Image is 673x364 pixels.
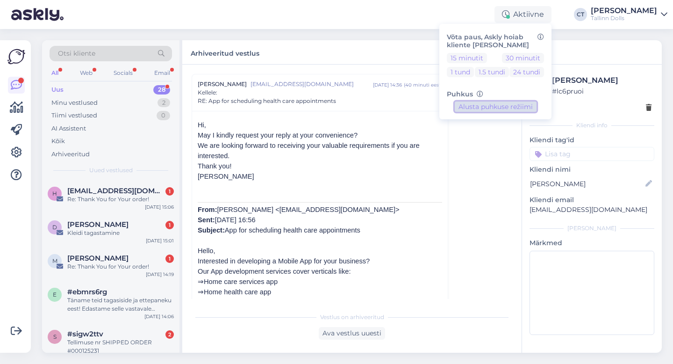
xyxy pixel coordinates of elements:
[67,220,129,229] span: Diana Silvet
[146,271,174,278] div: [DATE] 14:19
[67,288,107,296] span: #ebmrs6rg
[51,124,86,133] div: AI Assistent
[198,97,336,105] span: RE: App for scheduling health care appointments
[51,137,65,146] div: Kõik
[509,67,544,77] button: 24 tundi
[404,81,442,88] div: ( 40 minuti eest )
[145,204,174,211] div: [DATE] 15:06
[530,179,644,189] input: Lisa nimi
[494,6,551,23] div: Aktiivne
[67,296,174,313] div: Täname teid tagasiside ja ettepaneku eest! Edastame selle vastavale osakonnale kaalumiseks.
[251,80,373,88] span: [EMAIL_ADDRESS][DOMAIN_NAME]
[530,147,654,161] input: Lisa tag
[198,206,400,234] span: [PERSON_NAME] <[EMAIL_ADDRESS][DOMAIN_NAME]> [DATE] 16:56 App for scheduling health care appointm...
[198,298,204,306] span: ⇒
[198,121,206,129] span: Hi,
[198,268,351,275] span: Our App development services cover verticals like:
[198,288,204,296] span: ⇒
[447,33,544,49] h6: Võta paus, Askly hoiab kliente [PERSON_NAME]
[198,226,225,234] b: Subject:
[319,327,385,340] div: Ava vestlus uuesti
[447,90,544,98] h6: Puhkus
[52,224,57,231] span: D
[67,229,174,237] div: Kleidi tagastamine
[204,288,271,296] span: Home health care app
[165,221,174,229] div: 1
[552,86,652,96] div: # lc6pruoi
[591,15,657,22] div: Tallinn Dolls
[165,187,174,196] div: 1
[158,98,170,108] div: 2
[67,195,174,204] div: Re: Thank You for Your order!
[530,224,654,233] div: [PERSON_NAME]
[198,206,217,213] span: From:
[51,85,64,95] div: Uus
[67,262,174,271] div: Re: Thank You for Your order!
[447,67,474,77] button: 1 tund
[530,195,654,205] p: Kliendi email
[165,330,174,339] div: 2
[51,111,97,120] div: Tiimi vestlused
[591,7,657,15] div: [PERSON_NAME]
[530,135,654,145] p: Kliendi tag'id
[373,81,402,88] div: [DATE] 14:36
[67,330,103,338] span: #sigw2ttv
[7,48,25,66] img: Askly Logo
[530,238,654,248] p: Märkmed
[198,162,232,170] span: Thank you!
[198,142,420,160] span: We are looking forward to receiving your valuable requirements if you are interested.
[51,98,98,108] div: Minu vestlused
[198,131,358,139] span: May I kindly request your reply at your convenience?
[67,338,174,355] div: Tellimuse nr SHIPPED ORDER #000125231
[530,165,654,175] p: Kliendi nimi
[198,257,370,265] span: Interested in developing a Mobile App for your business?
[530,205,654,215] p: [EMAIL_ADDRESS][DOMAIN_NAME]
[89,166,133,175] span: Uued vestlused
[552,75,652,86] div: [PERSON_NAME]
[51,150,90,159] div: Arhiveeritud
[153,85,170,95] div: 28
[52,190,57,197] span: h
[320,313,384,321] span: Vestlus on arhiveeritud
[165,255,174,263] div: 1
[198,89,217,96] span: Kellele :
[198,173,254,180] span: [PERSON_NAME]
[78,67,94,79] div: Web
[502,53,544,63] button: 30 minutit
[50,67,60,79] div: All
[58,49,95,58] span: Otsi kliente
[475,67,509,77] button: 1.5 tundi
[591,7,667,22] a: [PERSON_NAME]Tallinn Dolls
[447,53,487,63] button: 15 minutit
[455,102,537,112] button: Alusta puhkuse režiimi
[198,216,215,224] b: Sent:
[67,187,165,195] span: halis@hot.ee
[191,46,259,58] label: Arhiveeritud vestlus
[152,67,172,79] div: Email
[157,111,170,120] div: 0
[198,80,247,88] span: [PERSON_NAME]
[67,254,129,262] span: Mari-Liis Kupri
[112,67,135,79] div: Socials
[198,278,204,285] span: ⇒
[204,298,259,306] span: Personal care app
[144,313,174,320] div: [DATE] 14:06
[146,237,174,244] div: [DATE] 15:01
[52,257,57,264] span: M
[530,121,654,130] div: Kliendi info
[53,291,57,298] span: e
[53,333,57,340] span: s
[198,247,215,255] span: Hello,
[204,278,278,285] span: Home care services app
[574,8,587,21] div: CT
